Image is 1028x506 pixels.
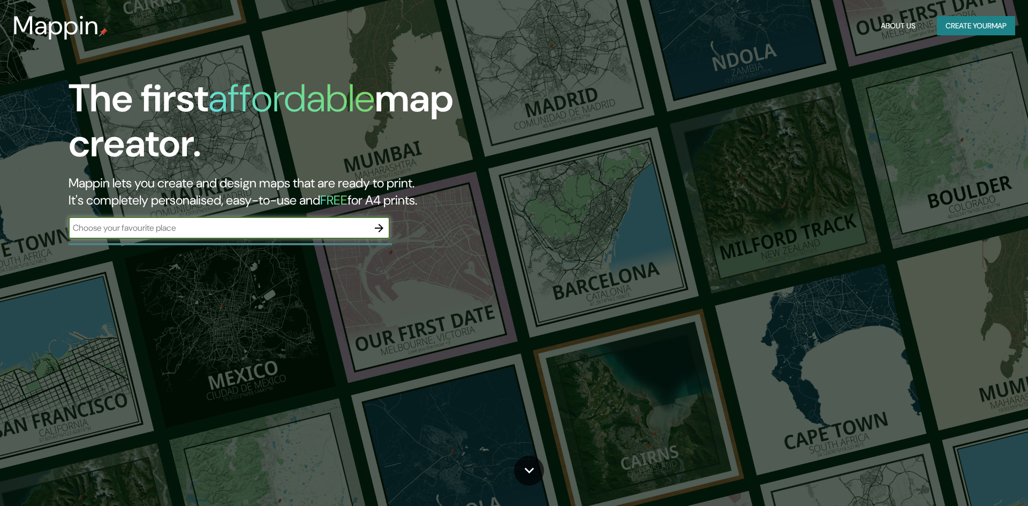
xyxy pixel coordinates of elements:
img: mappin-pin [99,28,108,36]
h2: Mappin lets you create and design maps that are ready to print. It's completely personalised, eas... [69,175,583,209]
h5: FREE [320,192,347,208]
h1: affordable [208,73,375,123]
h1: The first map creator. [69,76,583,175]
h3: Mappin [13,11,99,41]
button: About Us [876,16,920,36]
input: Choose your favourite place [69,222,368,234]
button: Create yourmap [937,16,1015,36]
